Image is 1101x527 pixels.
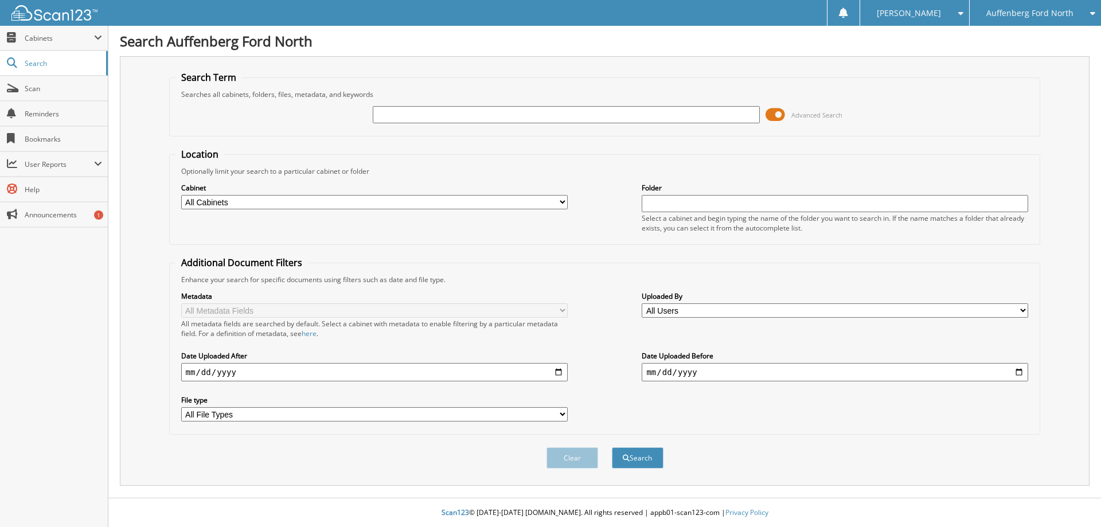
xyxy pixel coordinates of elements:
span: Scan123 [442,508,469,517]
div: Enhance your search for specific documents using filters such as date and file type. [175,275,1034,284]
button: Search [612,447,663,469]
label: Date Uploaded After [181,351,568,361]
img: scan123-logo-white.svg [11,5,97,21]
h1: Search Auffenberg Ford North [120,32,1090,50]
span: Advanced Search [791,111,842,119]
span: Help [25,185,102,194]
label: File type [181,395,568,405]
div: © [DATE]-[DATE] [DOMAIN_NAME]. All rights reserved | appb01-scan123-com | [108,499,1101,527]
legend: Search Term [175,71,242,84]
span: User Reports [25,159,94,169]
button: Clear [546,447,598,469]
input: end [642,363,1028,381]
div: All metadata fields are searched by default. Select a cabinet with metadata to enable filtering b... [181,319,568,338]
label: Metadata [181,291,568,301]
span: [PERSON_NAME] [877,10,941,17]
div: Searches all cabinets, folders, files, metadata, and keywords [175,89,1034,99]
span: Search [25,58,100,68]
a: here [302,329,317,338]
span: Bookmarks [25,134,102,144]
div: Select a cabinet and begin typing the name of the folder you want to search in. If the name match... [642,213,1028,233]
label: Uploaded By [642,291,1028,301]
span: Scan [25,84,102,93]
input: start [181,363,568,381]
span: Auffenberg Ford North [986,10,1073,17]
legend: Additional Document Filters [175,256,308,269]
label: Cabinet [181,183,568,193]
div: Optionally limit your search to a particular cabinet or folder [175,166,1034,176]
span: Cabinets [25,33,94,43]
label: Date Uploaded Before [642,351,1028,361]
legend: Location [175,148,224,161]
label: Folder [642,183,1028,193]
span: Reminders [25,109,102,119]
div: 1 [94,210,103,220]
span: Announcements [25,210,102,220]
a: Privacy Policy [725,508,768,517]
